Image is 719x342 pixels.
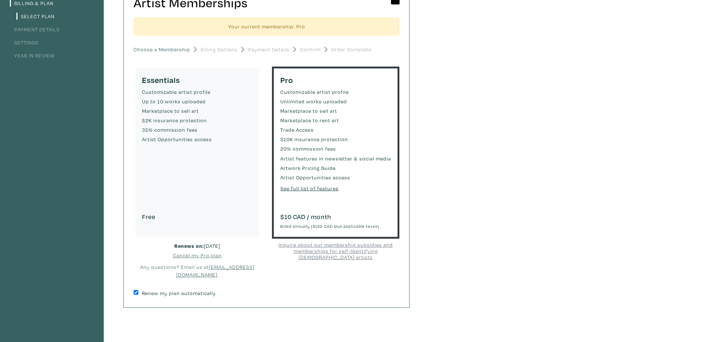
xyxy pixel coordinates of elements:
strong: Renews on: [174,242,204,249]
small: Choose a Membership [134,45,190,53]
a: Cancel my Pro plan [173,252,222,259]
small: Any questions? Email us at . [140,263,254,278]
a: Billing Options [201,42,237,57]
a: Inquire about our membership subsidies and memberships for self-Identifying [DEMOGRAPHIC_DATA] ar... [272,242,399,260]
small: Billed annually ($120 CAD plus applicable taxes) [280,223,379,229]
a: See full list of features [280,185,339,192]
small: Customizable artist profile [280,88,391,96]
small: Unlimited works uploaded [280,98,391,106]
small: Artwork Pricing Guide [280,164,391,172]
small: Marketplace to sell art [280,107,391,115]
h5: Essentials [142,75,253,85]
small: Artist Opportunities access [280,174,391,182]
small: Artist Opportunities access [142,135,253,143]
label: Renew my plan automatically [142,289,216,297]
h6: Free [142,213,253,221]
small: [DATE] [134,242,261,250]
small: Billing Options [201,45,237,53]
a: Choose a Membership [134,42,190,57]
h6: $ 10 CAD / month [280,213,391,221]
a: Payment Details [248,42,289,57]
small: Trade Access [280,126,391,134]
small: Up to 10 works uploaded [142,98,253,106]
a: Settings [10,39,39,46]
a: Order Complete [331,42,371,57]
h5: Pro [280,75,391,85]
small: $10K insurance protection [280,135,391,143]
small: Marketplace to sell art [142,107,253,115]
small: Payment Details [248,45,289,53]
small: $2K insurance protection [142,116,253,124]
small: Order Complete [331,45,371,53]
small: Marketplace to rent art [280,116,391,124]
div: Your current membership: Pro [134,17,399,36]
small: Confirm [300,45,321,53]
u: Inquire about our membership subsidies and memberships for self-Identifying [DEMOGRAPHIC_DATA] ar... [278,241,393,260]
small: Artist features in newsletter & social media [280,155,391,163]
a: Select Plan [16,13,55,20]
a: Confirm [300,42,321,57]
small: 20% commission fees [280,145,391,153]
a: Payment Details [10,26,60,33]
small: Customizable artist profile [142,88,253,96]
a: Year in Review [10,52,55,59]
a: [EMAIL_ADDRESS][DOMAIN_NAME] [176,263,255,278]
small: 35% commission fees [142,126,253,134]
